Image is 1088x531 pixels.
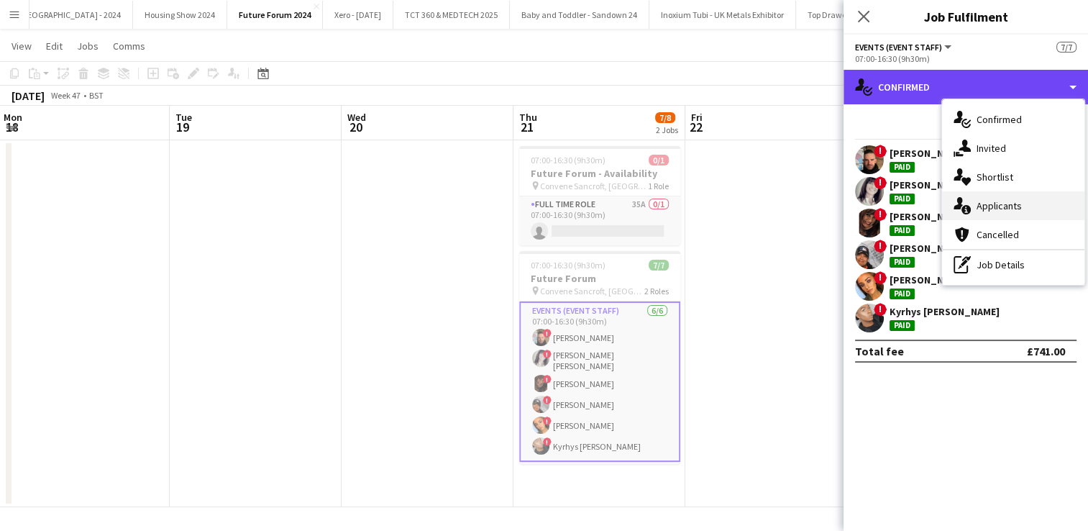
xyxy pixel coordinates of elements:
[6,37,37,55] a: View
[12,88,45,103] div: [DATE]
[77,40,99,53] span: Jobs
[890,225,915,236] div: Paid
[543,396,552,404] span: !
[890,320,915,331] div: Paid
[113,40,145,53] span: Comms
[540,181,648,191] span: Convene Sancroft, [GEOGRAPHIC_DATA]
[649,155,669,165] span: 0/1
[4,111,22,124] span: Mon
[543,417,552,425] span: !
[874,145,887,158] span: !
[874,176,887,189] span: !
[890,194,915,204] div: Paid
[1,119,22,135] span: 18
[844,7,1088,26] h3: Job Fulfilment
[890,242,966,255] div: [PERSON_NAME]
[519,301,680,462] app-card-role: Events (Event Staff)6/607:00-16:30 (9h30m)![PERSON_NAME]![PERSON_NAME] [PERSON_NAME]![PERSON_NAME...
[874,303,887,316] span: !
[47,90,83,101] span: Week 47
[855,53,1076,64] div: 07:00-16:30 (9h30m)
[517,119,537,135] span: 21
[655,112,675,123] span: 7/8
[1056,42,1076,53] span: 7/7
[796,1,892,29] button: Top Drawer - [DATE]
[890,273,966,286] div: [PERSON_NAME]
[347,111,366,124] span: Wed
[543,329,552,337] span: !
[689,119,703,135] span: 22
[519,196,680,245] app-card-role: Full Time Role35A0/107:00-16:30 (9h30m)
[890,305,1000,318] div: Kyrhys [PERSON_NAME]
[519,272,680,285] h3: Future Forum
[393,1,510,29] button: TCT 360 & MEDTECH 2025
[519,111,537,124] span: Thu
[107,37,151,55] a: Comms
[46,40,63,53] span: Edit
[345,119,366,135] span: 20
[942,250,1084,279] div: Job Details
[89,90,104,101] div: BST
[519,167,680,180] h3: Future Forum - Availability
[40,37,68,55] a: Edit
[133,1,227,29] button: Housing Show 2024
[531,260,605,271] span: 07:00-16:30 (9h30m)
[531,155,605,165] span: 07:00-16:30 (9h30m)
[874,271,887,284] span: !
[890,162,915,173] div: Paid
[175,111,192,124] span: Tue
[890,289,915,299] div: Paid
[977,228,1019,241] span: Cancelled
[227,1,323,29] button: Future Forum 2024
[510,1,649,29] button: Baby and Toddler - Sandown 24
[543,350,552,358] span: !
[648,181,669,191] span: 1 Role
[977,113,1022,126] span: Confirmed
[977,199,1022,212] span: Applicants
[890,257,915,268] div: Paid
[656,124,678,135] div: 2 Jobs
[890,178,1044,191] div: [PERSON_NAME] [PERSON_NAME]
[12,40,32,53] span: View
[890,210,966,223] div: [PERSON_NAME]
[1027,344,1065,358] div: £741.00
[519,146,680,245] app-job-card: 07:00-16:30 (9h30m)0/1Future Forum - Availability Convene Sancroft, [GEOGRAPHIC_DATA]1 RoleFull T...
[874,240,887,253] span: !
[855,42,942,53] span: Events (Event Staff)
[543,437,552,446] span: !
[691,111,703,124] span: Fri
[649,260,669,271] span: 7/7
[890,147,966,160] div: [PERSON_NAME]
[519,251,680,464] app-job-card: 07:00-16:30 (9h30m)7/7Future Forum Convene Sancroft, [GEOGRAPHIC_DATA]2 RolesEvents (Event Staff)...
[855,42,954,53] button: Events (Event Staff)
[977,142,1006,155] span: Invited
[977,171,1013,183] span: Shortlist
[540,286,644,296] span: Convene Sancroft, [GEOGRAPHIC_DATA]
[649,1,796,29] button: Inoxium Tubi - UK Metals Exhibitor
[855,344,904,358] div: Total fee
[173,119,192,135] span: 19
[874,208,887,221] span: !
[71,37,104,55] a: Jobs
[323,1,393,29] button: Xero - [DATE]
[844,70,1088,104] div: Confirmed
[543,375,552,383] span: !
[644,286,669,296] span: 2 Roles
